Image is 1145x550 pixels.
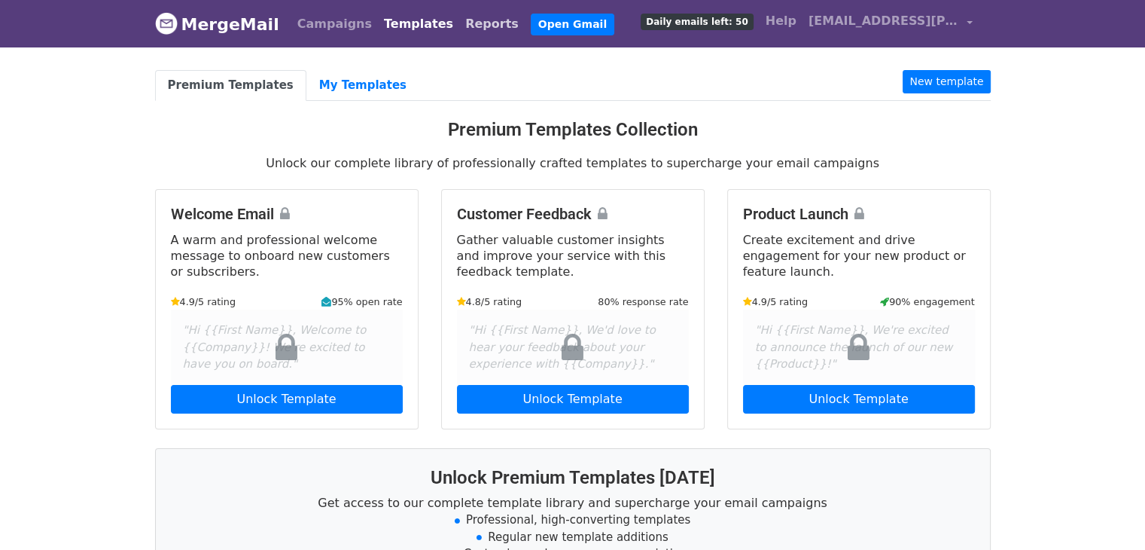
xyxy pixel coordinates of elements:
[174,467,972,489] h3: Unlock Premium Templates [DATE]
[457,385,689,414] a: Unlock Template
[291,9,378,39] a: Campaigns
[743,205,975,223] h4: Product Launch
[171,295,236,309] small: 4.9/5 rating
[306,70,419,101] a: My Templates
[321,295,402,309] small: 95% open rate
[760,6,802,36] a: Help
[174,529,972,546] li: Regular new template additions
[171,310,403,385] div: "Hi {{First Name}}, Welcome to {{Company}}! We're excited to have you on board."
[155,155,991,171] p: Unlock our complete library of professionally crafted templates to supercharge your email campaigns
[155,119,991,141] h3: Premium Templates Collection
[155,12,178,35] img: MergeMail logo
[171,205,403,223] h4: Welcome Email
[743,232,975,280] p: Create excitement and drive engagement for your new product or feature launch.
[457,232,689,280] p: Gather valuable customer insights and improve your service with this feedback template.
[809,12,959,30] span: [EMAIL_ADDRESS][PERSON_NAME][DOMAIN_NAME]
[743,295,809,309] small: 4.9/5 rating
[598,295,688,309] small: 80% response rate
[174,495,972,511] p: Get access to our complete template library and supercharge your email campaigns
[880,295,975,309] small: 90% engagement
[641,14,753,30] span: Daily emails left: 50
[743,385,975,414] a: Unlock Template
[531,14,614,35] a: Open Gmail
[457,295,522,309] small: 4.8/5 rating
[378,9,459,39] a: Templates
[743,310,975,385] div: "Hi {{First Name}}, We're excited to announce the launch of our new {{Product}}!"
[457,205,689,223] h4: Customer Feedback
[459,9,525,39] a: Reports
[903,70,990,93] a: New template
[155,70,306,101] a: Premium Templates
[802,6,979,41] a: [EMAIL_ADDRESS][PERSON_NAME][DOMAIN_NAME]
[171,385,403,414] a: Unlock Template
[174,512,972,529] li: Professional, high-converting templates
[457,310,689,385] div: "Hi {{First Name}}, We'd love to hear your feedback about your experience with {{Company}}."
[171,232,403,280] p: A warm and professional welcome message to onboard new customers or subscribers.
[155,8,279,40] a: MergeMail
[1070,478,1145,550] iframe: Chat Widget
[635,6,759,36] a: Daily emails left: 50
